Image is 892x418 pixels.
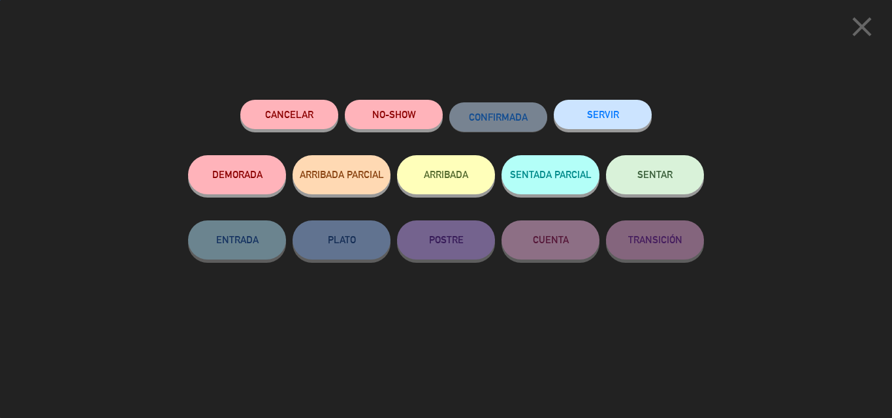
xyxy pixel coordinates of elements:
button: SERVIR [554,100,652,129]
button: SENTADA PARCIAL [502,155,599,194]
button: CONFIRMADA [449,102,547,132]
button: NO-SHOW [345,100,443,129]
button: close [842,10,882,48]
span: SENTAR [637,169,673,180]
span: CONFIRMADA [469,112,528,123]
button: Cancelar [240,100,338,129]
button: PLATO [293,220,390,260]
button: SENTAR [606,155,704,194]
i: close [846,10,878,43]
button: CUENTA [502,220,599,260]
button: ENTRADA [188,220,286,260]
button: ARRIBADA PARCIAL [293,155,390,194]
span: ARRIBADA PARCIAL [300,169,384,180]
button: POSTRE [397,220,495,260]
button: ARRIBADA [397,155,495,194]
button: TRANSICIÓN [606,220,704,260]
button: DEMORADA [188,155,286,194]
